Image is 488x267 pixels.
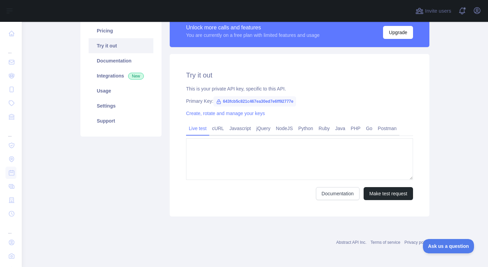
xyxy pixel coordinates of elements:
button: Upgrade [383,26,413,39]
a: Try it out [89,38,153,53]
div: Primary Key: [186,98,413,104]
a: cURL [209,123,227,134]
a: Python [295,123,316,134]
a: Usage [89,83,153,98]
span: New [128,73,144,80]
a: Abstract API Inc. [336,240,367,245]
a: PHP [348,123,363,134]
a: Privacy policy [405,240,429,245]
a: Create, rotate and manage your keys [186,111,265,116]
a: Javascript [227,123,254,134]
a: Terms of service [370,240,400,245]
iframe: Toggle Customer Support [423,239,474,253]
span: Invite users [425,7,451,15]
div: You are currently on a free plan with limited features and usage [186,32,320,39]
div: ... [5,124,16,138]
a: Documentation [89,53,153,68]
a: NodeJS [273,123,295,134]
a: Pricing [89,23,153,38]
button: Make test request [364,187,413,200]
button: Invite users [414,5,453,16]
a: Go [363,123,375,134]
a: Integrations New [89,68,153,83]
a: Java [333,123,348,134]
a: Live test [186,123,209,134]
a: Support [89,113,153,128]
div: Unlock more calls and features [186,24,320,32]
div: ... [5,41,16,55]
h2: Try it out [186,70,413,80]
a: Postman [375,123,399,134]
a: jQuery [254,123,273,134]
div: This is your private API key, specific to this API. [186,85,413,92]
a: Documentation [316,187,360,200]
span: 643fcb5c821c467ea30ed7e6ff92777e [213,96,296,107]
div: ... [5,221,16,235]
a: Settings [89,98,153,113]
a: Ruby [316,123,333,134]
